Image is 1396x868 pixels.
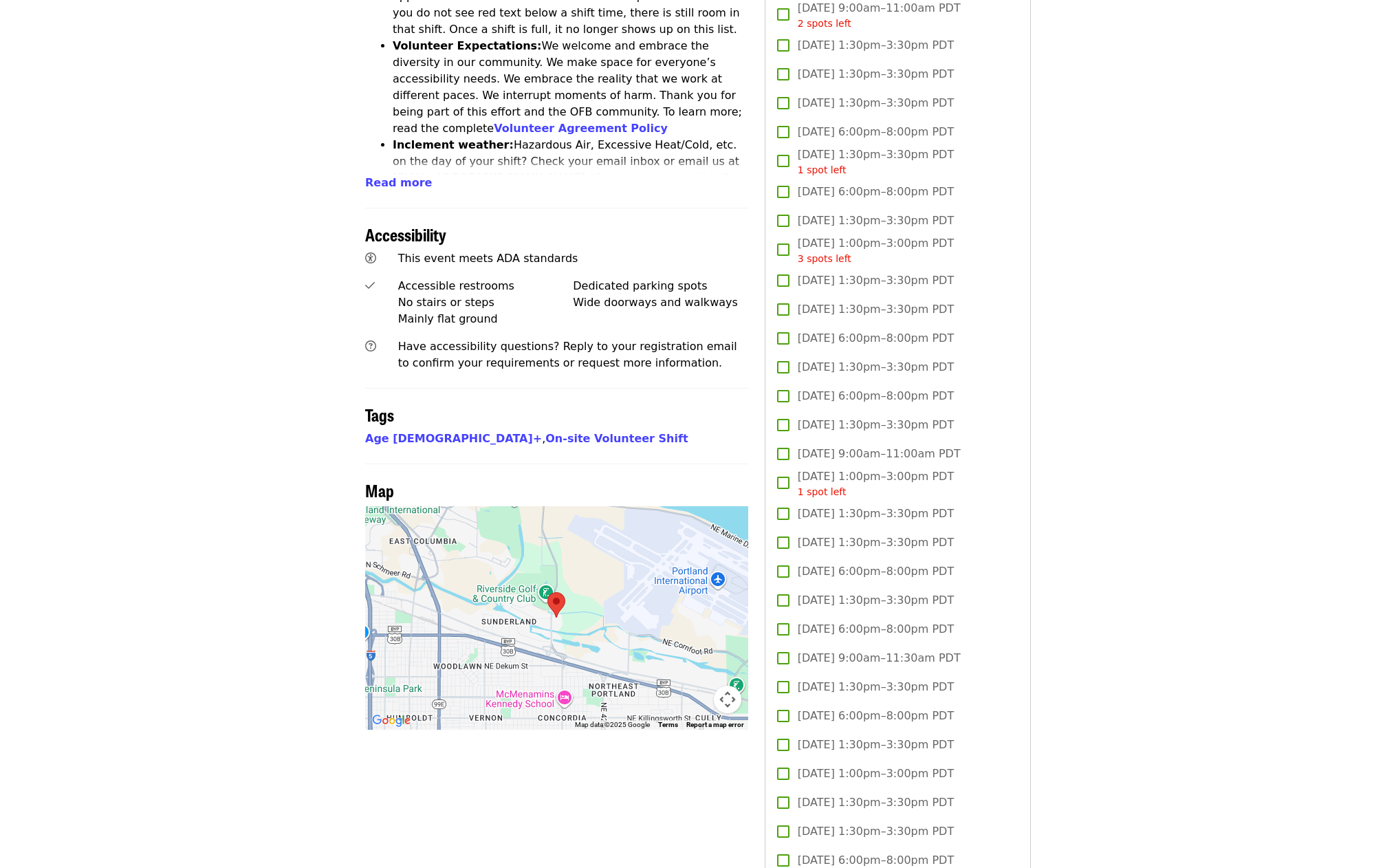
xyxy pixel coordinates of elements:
span: [DATE] 1:30pm–3:30pm PDT [798,66,954,83]
span: 2 spots left [798,18,851,29]
span: 1 spot left [798,164,847,175]
span: Read more [365,176,432,189]
span: Tags [365,402,394,426]
strong: Inclement weather: [393,138,514,151]
span: [DATE] 1:30pm–3:30pm PDT [798,359,954,376]
span: This event meets ADA standards [398,252,578,265]
span: [DATE] 6:00pm–8:00pm PDT [798,388,954,404]
span: [DATE] 6:00pm–8:00pm PDT [798,563,954,580]
div: Mainly flat ground [398,311,574,327]
span: [DATE] 1:00pm–3:00pm PDT [798,766,954,782]
span: [DATE] 1:30pm–3:30pm PDT [798,534,954,551]
span: [DATE] 6:00pm–8:00pm PDT [798,124,954,140]
span: [DATE] 1:30pm–3:30pm PDT [798,301,954,318]
span: [DATE] 1:30pm–3:30pm PDT [798,272,954,289]
span: [DATE] 6:00pm–8:00pm PDT [798,708,954,724]
span: [DATE] 9:00am–11:30am PDT [798,650,961,666]
div: Wide doorways and walkways [573,294,748,311]
img: Google [369,712,414,730]
span: 3 spots left [798,253,851,264]
strong: Volunteer Expectations: [393,39,542,52]
i: question-circle icon [365,340,376,353]
span: [DATE] 1:30pm–3:30pm PDT [798,737,954,753]
span: [DATE] 1:00pm–3:00pm PDT [798,235,954,266]
span: [DATE] 1:30pm–3:30pm PDT [798,679,954,695]
div: No stairs or steps [398,294,574,311]
span: [DATE] 1:30pm–3:30pm PDT [798,592,954,609]
span: [DATE] 1:30pm–3:30pm PDT [798,95,954,111]
span: [DATE] 1:30pm–3:30pm PDT [798,417,954,433]
span: Map [365,478,394,502]
a: On-site Volunteer Shift [545,432,688,445]
span: [DATE] 1:30pm–3:30pm PDT [798,794,954,811]
span: [DATE] 9:00am–11:00am PDT [798,446,961,462]
button: Read more [365,175,432,191]
a: Volunteer Agreement Policy [494,122,668,135]
button: Map camera controls [714,686,741,713]
li: Hazardous Air, Excessive Heat/Cold, etc. on the day of your shift? Check your email inbox or emai... [393,137,748,219]
span: , [365,432,545,445]
span: [DATE] 6:00pm–8:00pm PDT [798,330,954,347]
span: [DATE] 1:00pm–3:00pm PDT [798,468,954,499]
i: universal-access icon [365,252,376,265]
li: We welcome and embrace the diversity in our community. We make space for everyone’s accessibility... [393,38,748,137]
div: Accessible restrooms [398,278,574,294]
span: [DATE] 1:30pm–3:30pm PDT [798,213,954,229]
span: [DATE] 1:30pm–3:30pm PDT [798,506,954,522]
span: [DATE] 6:00pm–8:00pm PDT [798,184,954,200]
i: check icon [365,279,375,292]
a: Open this area in Google Maps (opens a new window) [369,712,414,730]
span: Have accessibility questions? Reply to your registration email to confirm your requirements or re... [398,340,737,369]
span: Accessibility [365,222,446,246]
span: [DATE] 1:30pm–3:30pm PDT [798,37,954,54]
span: 1 spot left [798,486,847,497]
a: Terms (opens in new tab) [658,721,678,728]
span: Map data ©2025 Google [575,721,650,728]
div: Dedicated parking spots [573,278,748,294]
a: Age [DEMOGRAPHIC_DATA]+ [365,432,542,445]
span: [DATE] 1:30pm–3:30pm PDT [798,823,954,840]
span: [DATE] 6:00pm–8:00pm PDT [798,621,954,638]
a: Report a map error [686,721,744,728]
span: [DATE] 1:30pm–3:30pm PDT [798,147,954,177]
